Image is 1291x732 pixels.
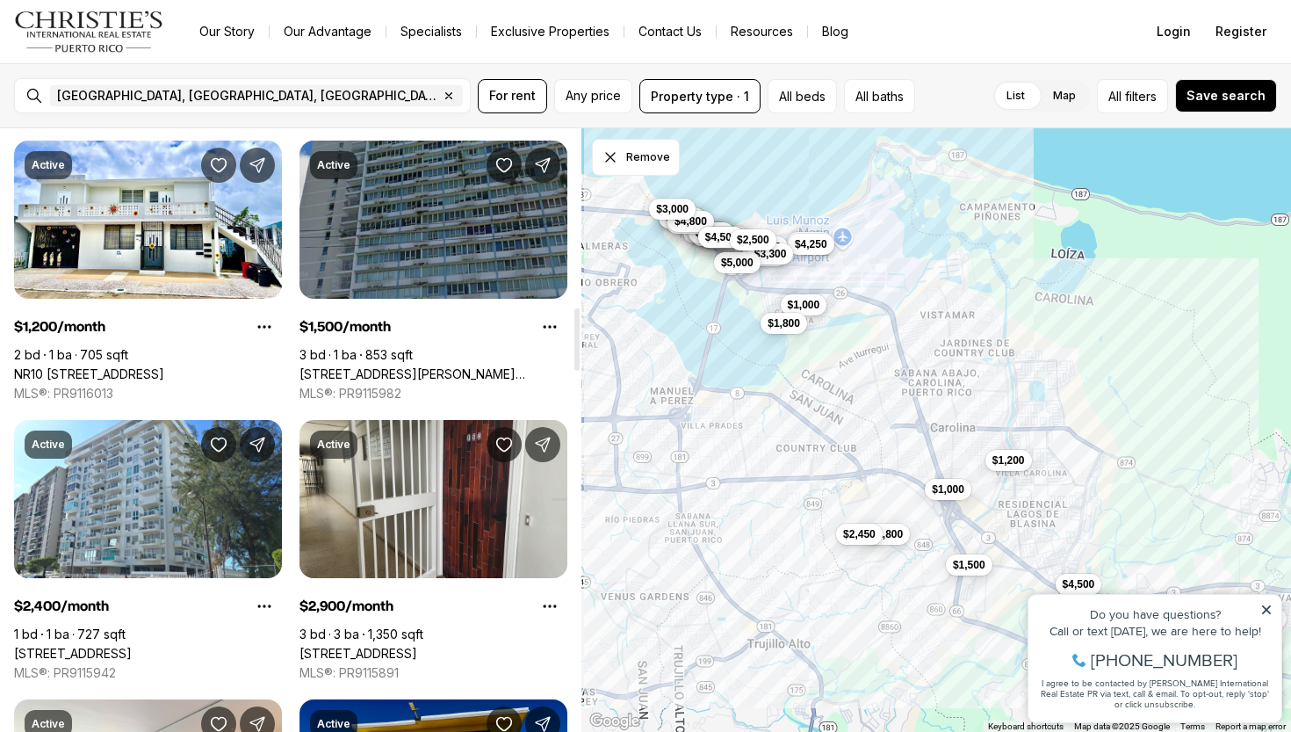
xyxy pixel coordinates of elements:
p: Active [32,438,65,452]
button: $4,800 [667,211,714,232]
span: $1,800 [748,240,781,254]
a: NR10 Via Apt 3 VILLA FONTANA, CAROLINA PR, 00983 [14,366,164,382]
button: Save Property: 806 Carr 806 CARR #1002 [487,148,522,183]
button: $2,000 [787,232,833,253]
span: Register [1215,25,1266,39]
p: Active [32,158,65,172]
a: 806 Carr 806 CARR #1002, CAROLINA PR, 00987 [299,366,567,382]
p: Active [317,158,350,172]
button: Dismiss drawing [592,139,680,176]
button: $1,000 [925,479,971,500]
span: All [1108,87,1122,105]
button: $1,000 [780,294,826,315]
p: Active [317,717,350,731]
button: Login [1146,14,1201,49]
span: $4,500 [705,230,738,244]
span: Login [1157,25,1191,39]
button: $1,800 [863,524,910,545]
button: All baths [844,79,915,113]
button: For rent [478,79,547,113]
span: $4,250 [795,237,827,251]
button: $2,500 [730,229,776,250]
button: $3,000 [649,199,696,220]
button: Share Property [240,148,275,183]
button: Share Property [240,427,275,462]
button: Share Property [525,427,560,462]
span: $2,500 [737,233,769,247]
span: Save search [1186,89,1266,103]
span: [PHONE_NUMBER] [72,83,219,100]
span: filters [1125,87,1157,105]
span: $3,000 [656,202,689,216]
p: Active [317,438,350,452]
button: $5,000 [714,252,761,273]
button: $4,800 [666,213,712,234]
span: $5,000 [721,256,754,270]
a: 4429 ISLA VERDE AVE. #302, CAROLINA PR, 00979 [299,646,417,662]
button: Save Property: NR10 Via Apt 3 VILLA FONTANA [201,148,236,183]
button: Property options [532,589,567,624]
button: All beds [768,79,837,113]
span: $1,000 [787,298,819,312]
button: Any price [554,79,632,113]
button: Property options [532,309,567,344]
span: $1,200 [992,453,1025,467]
a: 37 ISLA VERDE AVE #512, CAROLINA PR, 00979 [14,646,132,662]
button: $1,500 [946,554,992,576]
button: Allfilters [1097,79,1168,113]
button: $2,450 [836,524,883,545]
span: $1,800 [870,527,903,541]
button: Property type · 1 [639,79,761,113]
span: $3,200 [695,226,727,240]
span: $1,800 [768,316,800,330]
span: $1,000 [932,482,964,496]
button: $4,250 [788,234,834,255]
button: Register [1205,14,1277,49]
button: $1,200 [985,450,1032,471]
button: Save Property: 37 ISLA VERDE AVE #512 [201,427,236,462]
span: I agree to be contacted by [PERSON_NAME] International Real Estate PR via text, call & email. To ... [22,108,250,141]
button: $3,300 [747,243,794,265]
button: Property options [247,589,282,624]
a: Blog [808,19,862,44]
a: Resources [717,19,807,44]
button: Property options [247,309,282,344]
a: Our Story [185,19,269,44]
button: $1,800 [761,313,807,334]
div: Call or text [DATE], we are here to help! [18,56,254,69]
span: $3,300 [754,247,787,261]
span: $1,500 [953,558,985,572]
a: Specialists [386,19,476,44]
a: Our Advantage [270,19,386,44]
button: Save Property: 4429 ISLA VERDE AVE. #302 [487,427,522,462]
label: Map [1039,80,1090,112]
span: Any price [566,89,621,103]
span: [GEOGRAPHIC_DATA], [GEOGRAPHIC_DATA], [GEOGRAPHIC_DATA] [57,89,438,103]
span: $4,800 [674,214,707,228]
button: Share Property [525,148,560,183]
span: For rent [489,89,536,103]
a: Exclusive Properties [477,19,624,44]
div: Do you have questions? [18,40,254,52]
button: $4,500 [698,227,745,248]
label: List [992,80,1039,112]
p: Active [32,717,65,731]
button: $2,350 [688,223,734,244]
img: logo [14,11,164,53]
button: Save search [1175,79,1277,112]
button: Contact Us [624,19,716,44]
span: $2,450 [843,527,876,541]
